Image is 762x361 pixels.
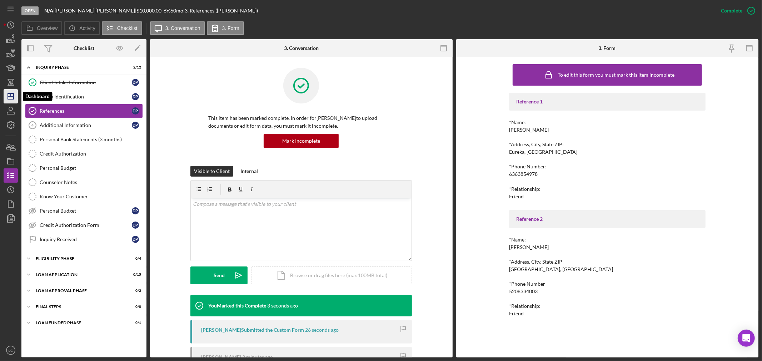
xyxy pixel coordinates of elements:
[117,25,138,31] label: Checklist
[25,189,143,204] a: Know Your Customer
[25,175,143,189] a: Counselor Notes
[36,289,123,293] div: Loan Approval Phase
[40,108,132,114] div: References
[201,354,241,360] div: [PERSON_NAME]
[509,120,706,125] div: *Name:
[190,166,233,177] button: Visible to Client
[25,75,143,90] a: Client Intake InformationDP
[208,303,266,309] div: You Marked this Complete
[132,222,139,229] div: D P
[31,95,34,99] tspan: 2
[40,194,143,199] div: Know Your Customer
[509,289,538,294] div: 5208334003
[164,8,170,14] div: 6 %
[201,327,304,333] div: [PERSON_NAME] Submitted the Custom Form
[190,266,248,284] button: Send
[509,311,524,316] div: Friend
[44,7,53,14] b: N/A
[714,4,758,18] button: Complete
[40,80,132,85] div: Client Intake Information
[40,237,132,242] div: Inquiry Received
[150,21,205,35] button: 3. Conversation
[128,289,141,293] div: 0 / 2
[132,236,139,243] div: D P
[509,186,706,192] div: *Relationship:
[509,266,613,272] div: [GEOGRAPHIC_DATA], [GEOGRAPHIC_DATA]
[237,166,262,177] button: Internal
[44,8,55,14] div: |
[509,244,549,250] div: [PERSON_NAME]
[509,127,549,133] div: [PERSON_NAME]
[25,218,143,232] a: Credit Authorization FormDP
[55,8,136,14] div: [PERSON_NAME] [PERSON_NAME] |
[40,222,132,228] div: Credit Authorization Form
[509,303,706,309] div: *Relationship:
[40,122,132,128] div: Additional Information
[31,123,34,127] tspan: 4
[208,114,394,130] p: This item has been marked complete. In order for [PERSON_NAME] to upload documents or edit form d...
[128,273,141,277] div: 0 / 15
[79,25,95,31] label: Activity
[132,122,139,129] div: D P
[25,147,143,161] a: Credit Authorization
[509,171,538,177] div: 6363854978
[516,216,698,222] div: Reference 2
[509,194,524,199] div: Friend
[721,4,742,18] div: Complete
[509,281,706,287] div: *Phone Number
[509,149,578,155] div: Eureka, [GEOGRAPHIC_DATA]
[132,79,139,86] div: D P
[40,208,132,214] div: Personal Budget
[305,327,339,333] time: 2025-08-18 19:26
[36,65,123,70] div: Inquiry Phase
[509,164,706,169] div: *Phone Number:
[25,118,143,132] a: 4Additional InformationDP
[207,21,244,35] button: 3. Form
[136,8,164,14] div: $10,000.00
[40,179,143,185] div: Counselor Notes
[509,259,706,265] div: *Address, City, State ZIP
[132,93,139,100] div: D P
[267,303,298,309] time: 2025-08-18 19:26
[282,134,320,148] div: Mark Incomplete
[284,45,319,51] div: 3. Conversation
[25,204,143,218] a: Personal BudgetDP
[21,6,39,15] div: Open
[128,305,141,309] div: 0 / 8
[183,8,258,14] div: | 3. References ([PERSON_NAME])
[194,166,230,177] div: Visible to Client
[37,25,58,31] label: Overview
[4,343,18,357] button: LG
[36,305,123,309] div: FINAL STEPS
[40,137,143,142] div: Personal Bank Statements (3 months)
[40,165,143,171] div: Personal Budget
[264,134,339,148] button: Mark Incomplete
[128,65,141,70] div: 2 / 12
[214,266,225,284] div: Send
[132,107,139,115] div: D P
[36,273,123,277] div: Loan Application
[165,25,200,31] label: 3. Conversation
[516,99,698,105] div: Reference 1
[102,21,142,35] button: Checklist
[74,45,94,51] div: Checklist
[170,8,183,14] div: 60 mo
[128,256,141,261] div: 0 / 4
[599,45,616,51] div: 3. Form
[36,321,123,325] div: Loan Funded Phase
[64,21,100,35] button: Activity
[25,90,143,104] a: 2Photo IdentificationDP
[21,21,62,35] button: Overview
[738,330,755,347] div: Open Intercom Messenger
[128,321,141,325] div: 0 / 1
[509,142,706,147] div: *Address, City, State ZIP:
[25,132,143,147] a: Personal Bank Statements (3 months)
[25,232,143,246] a: Inquiry ReceivedDP
[509,237,706,243] div: *Name:
[222,25,239,31] label: 3. Form
[242,354,273,360] time: 2025-08-18 19:24
[132,207,139,214] div: D P
[25,104,143,118] a: ReferencesDP
[25,161,143,175] a: Personal Budget
[240,166,258,177] div: Internal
